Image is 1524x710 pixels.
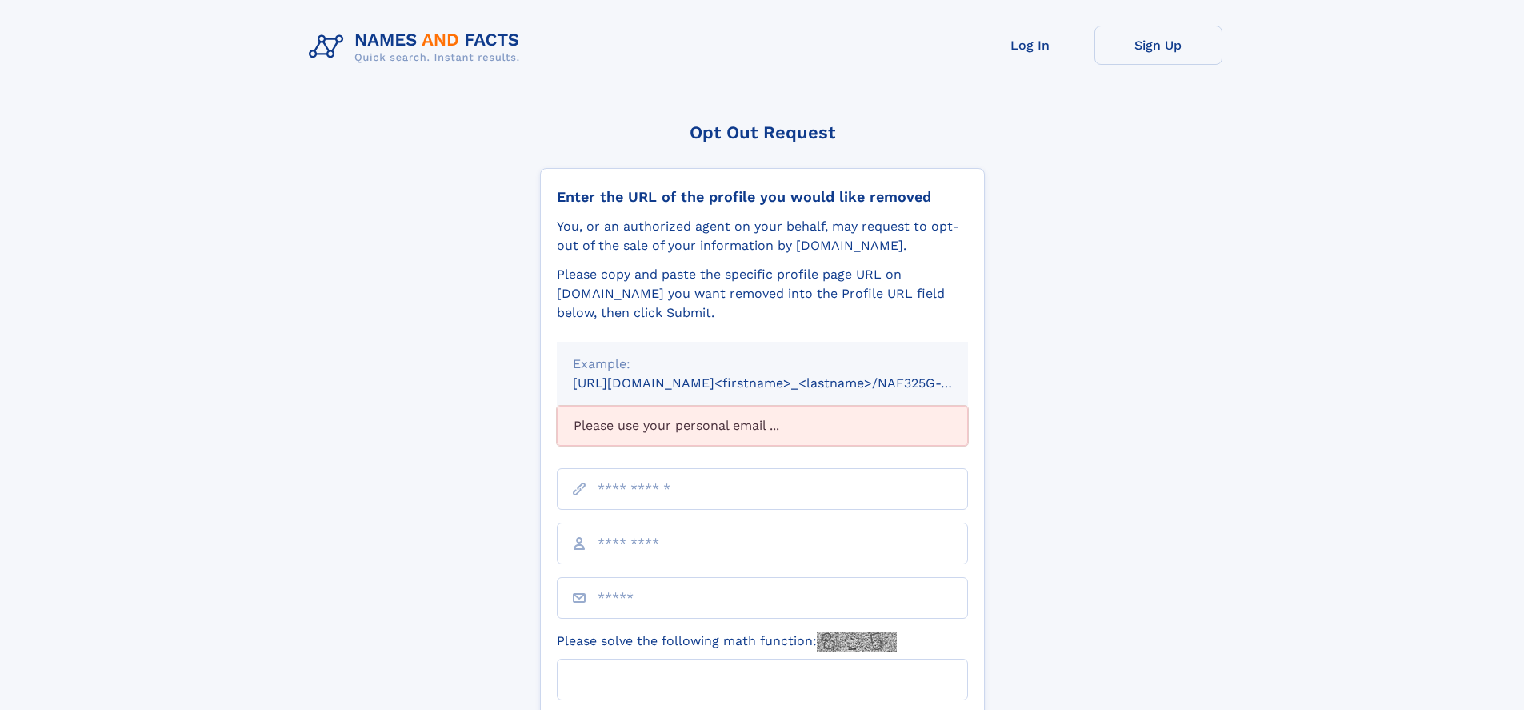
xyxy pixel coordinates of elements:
div: Example: [573,355,952,374]
div: Please copy and paste the specific profile page URL on [DOMAIN_NAME] you want removed into the Pr... [557,265,968,323]
a: Log In [966,26,1094,65]
small: [URL][DOMAIN_NAME]<firstname>_<lastname>/NAF325G-xxxxxxxx [573,375,998,391]
label: Please solve the following math function: [557,632,897,652]
img: Logo Names and Facts [302,26,533,69]
div: Opt Out Request [540,122,985,142]
a: Sign Up [1094,26,1222,65]
div: Please use your personal email ... [557,406,968,446]
div: You, or an authorized agent on your behalf, may request to opt-out of the sale of your informatio... [557,217,968,255]
div: Enter the URL of the profile you would like removed [557,188,968,206]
